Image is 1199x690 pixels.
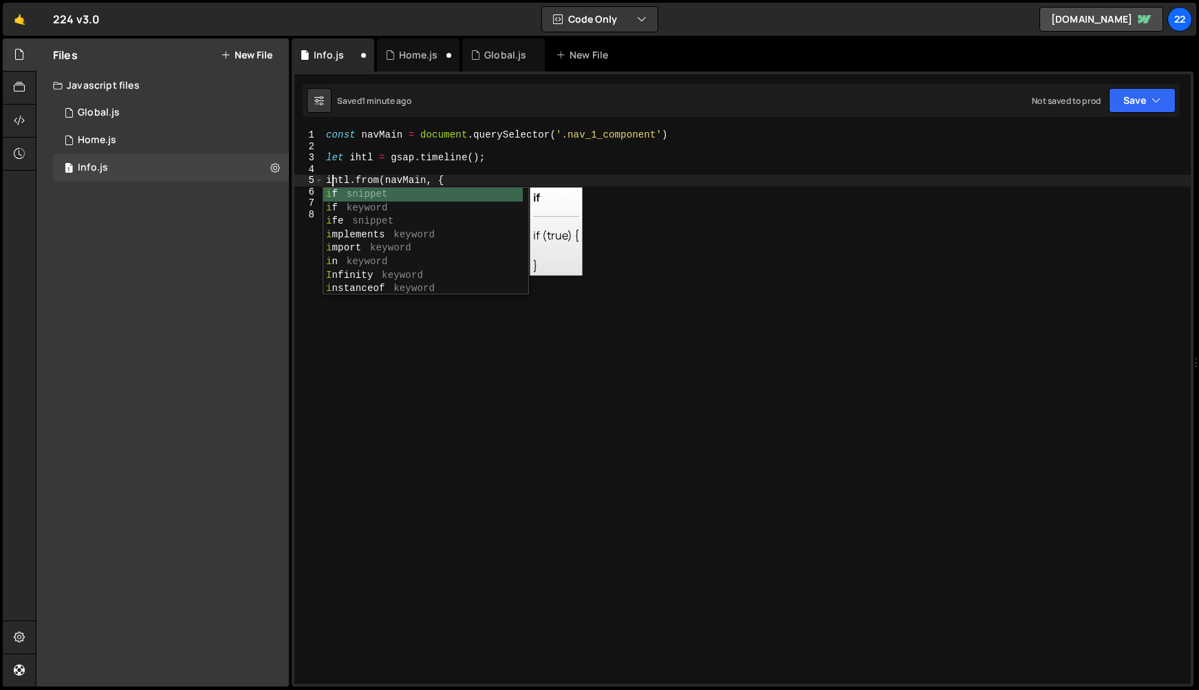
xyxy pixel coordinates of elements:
[78,107,120,119] div: Global.js
[1032,95,1101,107] div: Not saved to prod
[294,186,323,198] div: 6
[294,209,323,221] div: 8
[3,3,36,36] a: 🤙
[556,48,614,62] div: New File
[221,50,272,61] button: New File
[78,162,108,174] div: Info.js
[1167,7,1192,32] a: 22
[65,164,73,175] span: 1
[1039,7,1163,32] a: [DOMAIN_NAME]
[78,134,116,147] div: Home.js
[53,47,78,63] h2: Files
[542,7,658,32] button: Code Only
[53,127,289,154] div: 16437/44814.js
[294,141,323,153] div: 2
[314,48,344,62] div: Info.js
[294,164,323,175] div: 4
[337,95,411,107] div: Saved
[36,72,289,99] div: Javascript files
[53,11,100,28] div: 224 v3.0
[399,48,438,62] div: Home.js
[533,190,540,205] b: if
[530,187,583,276] div: if (true) { }
[53,154,289,182] div: 16437/44939.js
[294,197,323,209] div: 7
[362,95,411,107] div: 1 minute ago
[53,99,289,127] div: 16437/44524.js
[1109,88,1176,113] button: Save
[294,175,323,186] div: 5
[484,48,526,62] div: Global.js
[294,152,323,164] div: 3
[294,129,323,141] div: 1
